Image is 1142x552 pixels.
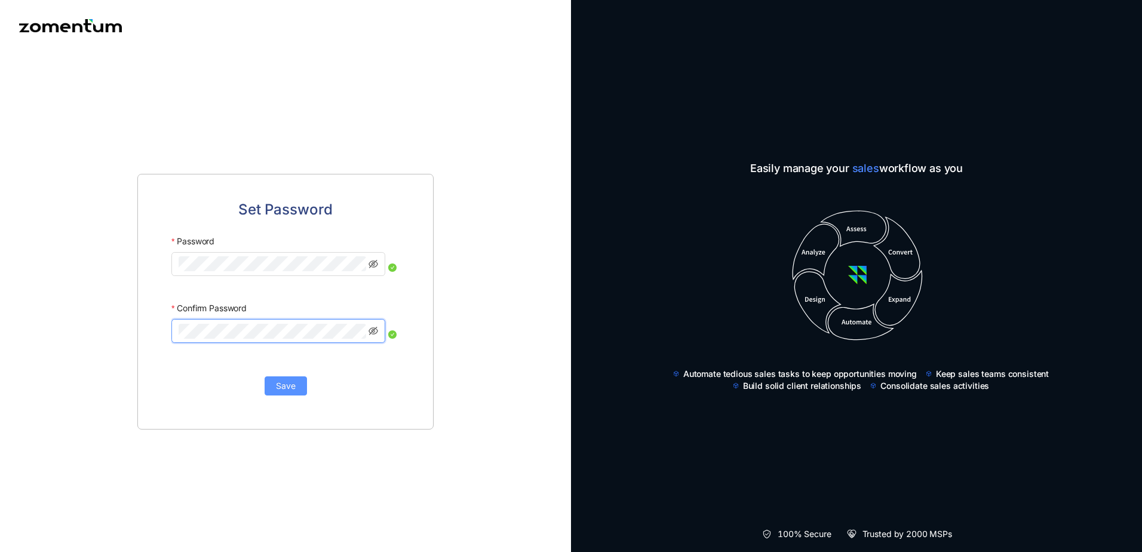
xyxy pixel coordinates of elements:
img: Zomentum logo [19,19,122,32]
span: Save [276,379,296,392]
span: Set Password [238,198,333,221]
span: eye-invisible [369,259,378,269]
span: 100% Secure [778,528,831,540]
span: Easily manage your workflow as you [663,160,1050,177]
span: Consolidate sales activities [880,380,989,392]
span: Build solid client relationships [743,380,862,392]
label: Password [171,231,214,252]
input: Password [179,256,366,271]
span: Keep sales teams consistent [936,368,1049,380]
span: Automate tedious sales tasks to keep opportunities moving [683,368,917,380]
span: Trusted by 2000 MSPs [862,528,952,540]
label: Confirm Password [171,298,247,319]
span: sales [852,162,879,174]
button: Save [265,376,307,395]
input: Confirm Password [179,324,366,339]
span: eye-invisible [369,326,378,336]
